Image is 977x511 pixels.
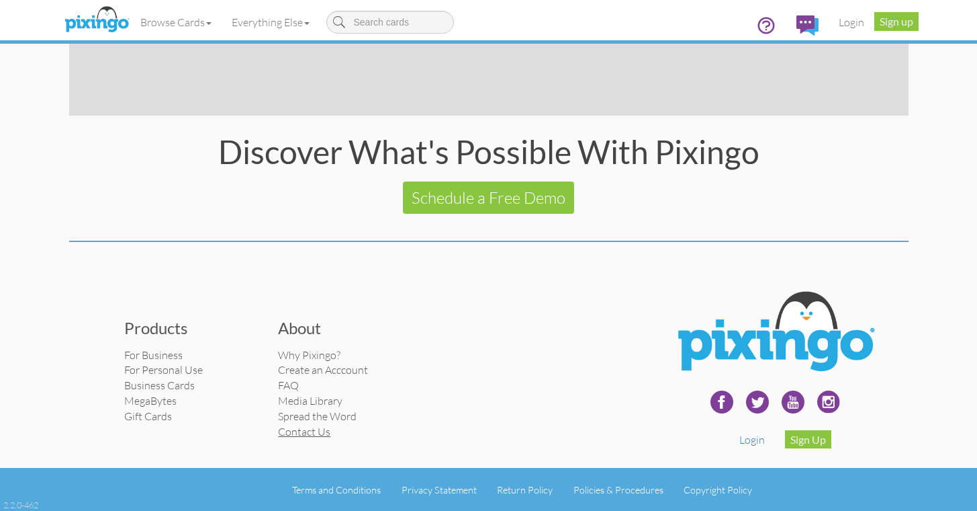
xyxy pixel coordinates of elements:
[124,379,195,392] a: Business Cards
[278,319,412,337] h3: About
[278,425,330,438] a: Contact Us
[124,348,183,362] a: For Business
[829,5,874,39] a: Login
[402,484,477,496] a: Privacy Statement
[278,409,357,423] a: Spread the Word
[130,5,222,39] a: Browse Cards
[796,15,819,36] img: comments.svg
[776,385,810,419] img: youtube-240.png
[785,430,831,448] a: Sign Up
[124,409,172,423] a: Gift Cards
[403,182,574,214] a: Schedule a Free Demo
[124,363,203,377] a: For Personal Use
[573,484,663,496] a: Policies & Procedures
[3,499,38,511] div: 2.2.0-462
[741,385,774,419] img: twitter-240.png
[278,348,340,362] a: Why Pixingo?
[874,12,919,31] a: Sign up
[278,379,299,392] a: FAQ
[292,484,381,496] a: Terms and Conditions
[666,282,884,385] img: Pixingo Logo
[124,319,259,337] h3: Products
[278,363,368,377] a: Create an Acccount
[69,136,909,168] div: Discover What's Possible With Pixingo
[326,11,454,34] input: Search cards
[812,385,845,419] img: instagram.svg
[497,484,553,496] a: Return Policy
[61,3,132,37] img: pixingo logo
[278,394,342,407] a: Media Library
[222,5,320,39] a: Everything Else
[684,484,752,496] a: Copyright Policy
[124,394,177,407] a: MegaBytes
[739,433,765,446] a: Login
[705,385,739,419] img: facebook-240.png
